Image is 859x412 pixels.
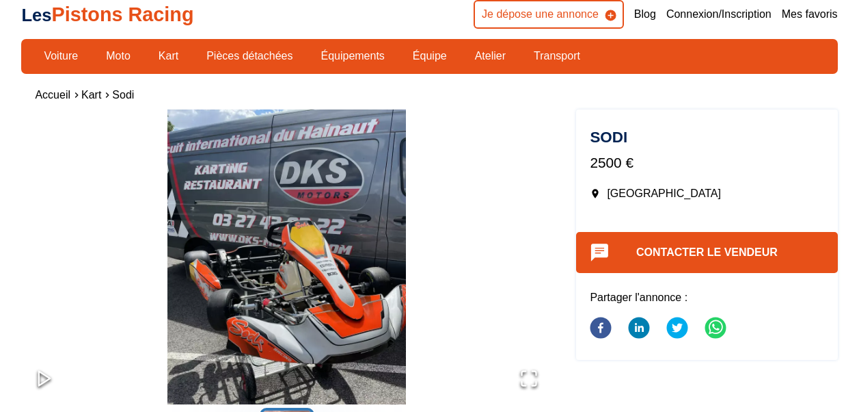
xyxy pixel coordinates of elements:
a: Kart [81,89,101,101]
h1: Sodi [590,130,823,145]
a: Mes favoris [782,7,838,22]
p: [GEOGRAPHIC_DATA] [590,186,823,201]
a: Transport [525,44,589,68]
a: Blog [634,7,656,22]
button: twitter [666,309,688,350]
a: Connexion/Inscription [666,7,772,22]
a: Kart [150,44,187,68]
a: Équipements [312,44,393,68]
a: Sodi [112,89,134,101]
div: Go to Slide 1 [21,110,551,404]
p: 2500 € [590,153,823,172]
button: whatsapp [705,309,726,350]
button: Play or Pause Slideshow [21,355,68,404]
span: Les [21,5,51,25]
button: facebook [590,309,612,350]
a: Équipe [404,44,456,68]
img: image [21,110,551,404]
a: Voiture [35,44,87,68]
button: Open Fullscreen [506,355,552,404]
a: Atelier [466,44,515,68]
a: Pièces détachées [197,44,301,68]
a: Contacter le vendeur [636,246,778,258]
button: linkedin [628,309,650,350]
a: LesPistons Racing [21,3,193,25]
button: Contacter le vendeur [576,232,837,273]
a: Moto [97,44,139,68]
a: Accueil [35,89,70,101]
p: Partager l'annonce : [590,290,823,305]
